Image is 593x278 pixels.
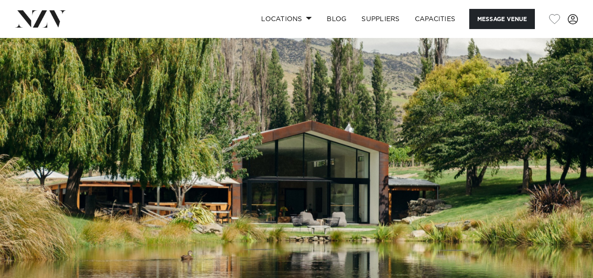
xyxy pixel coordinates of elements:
[15,10,66,27] img: nzv-logo.png
[354,9,407,29] a: SUPPLIERS
[319,9,354,29] a: BLOG
[407,9,463,29] a: Capacities
[254,9,319,29] a: Locations
[469,9,535,29] button: Message Venue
